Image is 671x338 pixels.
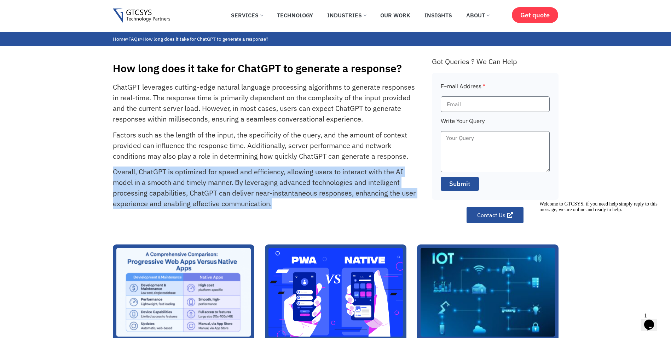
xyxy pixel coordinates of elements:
button: Submit [441,177,479,191]
a: FAQs [128,36,140,42]
span: How long does it take for ChatGPT to generate a response? [143,36,268,42]
a: Get quote [512,7,558,23]
p: Factors such as the length of the input, the specificity of the query, and the amount of context ... [113,130,416,162]
a: Insights [419,7,457,23]
div: Got Queries ? We Can Help [432,57,559,66]
form: Faq Form [441,82,550,196]
span: » » [113,36,268,42]
a: Contact Us [467,207,524,223]
a: A Comprehensive Comparison [116,248,251,337]
a: Industries [322,7,371,23]
a: Progressive Web Apps vs. Native Apps [268,248,403,337]
a: About [461,7,494,23]
a: Our Work [375,7,416,23]
a: Technology [272,7,318,23]
iframe: chat widget [537,198,664,306]
input: Email [441,96,550,112]
div: Welcome to GTCSYS, if you need help simply reply to this message, we are online and ready to help. [3,3,130,14]
p: Overall, ChatGPT is optimized for speed and efficiency, allowing users to interact with the AI mo... [113,167,416,209]
span: Contact Us [477,212,505,218]
span: Get quote [520,11,550,19]
a: Services [226,7,268,23]
label: Write Your Query [441,117,485,131]
img: Gtcsys logo [113,9,170,23]
h1: How long does it take for ChatGPT to generate a response? [113,62,425,75]
label: E-mail Address [441,82,485,96]
img: A Comprehensive Comparison [115,247,251,338]
span: Submit [449,179,470,188]
iframe: chat widget [641,310,664,331]
a: IOT [421,248,555,337]
a: Home [113,36,126,42]
p: ChatGPT leverages cutting-edge natural language processing algorithms to generate responses in re... [113,82,416,124]
span: Welcome to GTCSYS, if you need help simply reply to this message, we are online and ready to help. [3,3,121,14]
